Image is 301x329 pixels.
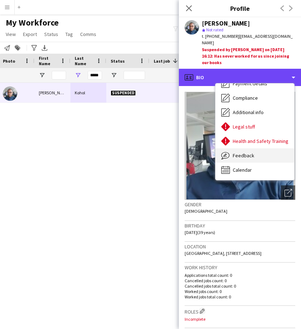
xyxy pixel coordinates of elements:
span: Additional info [233,109,264,116]
div: [PERSON_NAME] [34,83,70,103]
span: View [6,31,16,37]
span: First Name [39,55,57,66]
div: Compliance [216,91,294,105]
span: Last job [154,58,170,64]
span: [DEMOGRAPHIC_DATA] [185,208,227,214]
div: [PERSON_NAME] [202,20,250,27]
span: Payment details [233,80,267,87]
div: Calendar [216,163,294,177]
div: Open photos pop-in [281,185,295,200]
span: My Workforce [6,17,59,28]
div: Suspended by [PERSON_NAME] on [DATE] 16:12: Has never worked for us since joining our books [202,46,295,66]
span: Tag [65,31,73,37]
a: Export [20,30,40,39]
span: Photo [3,58,15,64]
app-action-btn: Add to tag [13,44,22,52]
input: First Name Filter Input [52,71,66,80]
app-action-btn: Advanced filters [30,44,38,52]
span: Last Name [75,55,93,66]
span: [GEOGRAPHIC_DATA], [STREET_ADDRESS] [185,251,261,256]
div: Kohol [70,83,106,103]
div: Legal stuff [216,120,294,134]
a: Comms [77,30,99,39]
span: | [EMAIL_ADDRESS][DOMAIN_NAME] [202,33,293,45]
p: Cancelled jobs count: 0 [185,278,295,283]
span: Status [111,58,125,64]
button: Open Filter Menu [39,72,45,78]
span: Feedback [233,152,254,159]
button: Open Filter Menu [75,72,81,78]
div: Feedback [216,148,294,163]
p: Cancelled jobs total count: 0 [185,283,295,289]
h3: Location [185,243,295,250]
input: Status Filter Input [124,71,145,80]
p: Worked jobs count: 0 [185,289,295,294]
span: Comms [80,31,96,37]
div: Health and Safety Training [216,134,294,148]
span: Not rated [206,27,223,32]
button: Open Filter Menu [111,72,117,78]
p: Incomplete [185,316,295,322]
h3: Work history [185,264,295,271]
span: Compliance [233,95,258,101]
input: Last Name Filter Input [88,71,102,80]
span: Suspended [111,90,136,96]
p: Worked jobs total count: 0 [185,294,295,299]
app-action-btn: Notify workforce [3,44,11,52]
span: [DATE] (39 years) [185,230,215,235]
span: Calendar [233,167,252,173]
span: Health and Safety Training [233,138,288,144]
span: t. [PHONE_NUMBER] [202,33,239,39]
div: Bio [179,69,301,86]
span: Legal stuff [233,123,255,130]
a: Tag [62,30,76,39]
div: Additional info [216,105,294,120]
span: Status [44,31,58,37]
h3: Birthday [185,222,295,229]
div: Payment details [216,76,294,91]
p: Applications total count: 0 [185,272,295,278]
span: Export [23,31,37,37]
img: Joseph Kohol [3,86,17,101]
h3: Gender [185,201,295,208]
app-action-btn: Export XLSX [40,44,49,52]
a: View [3,30,19,39]
h3: Profile [179,4,301,13]
img: Crew avatar or photo [185,92,295,200]
h3: Roles [185,307,295,315]
a: Status [41,30,61,39]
